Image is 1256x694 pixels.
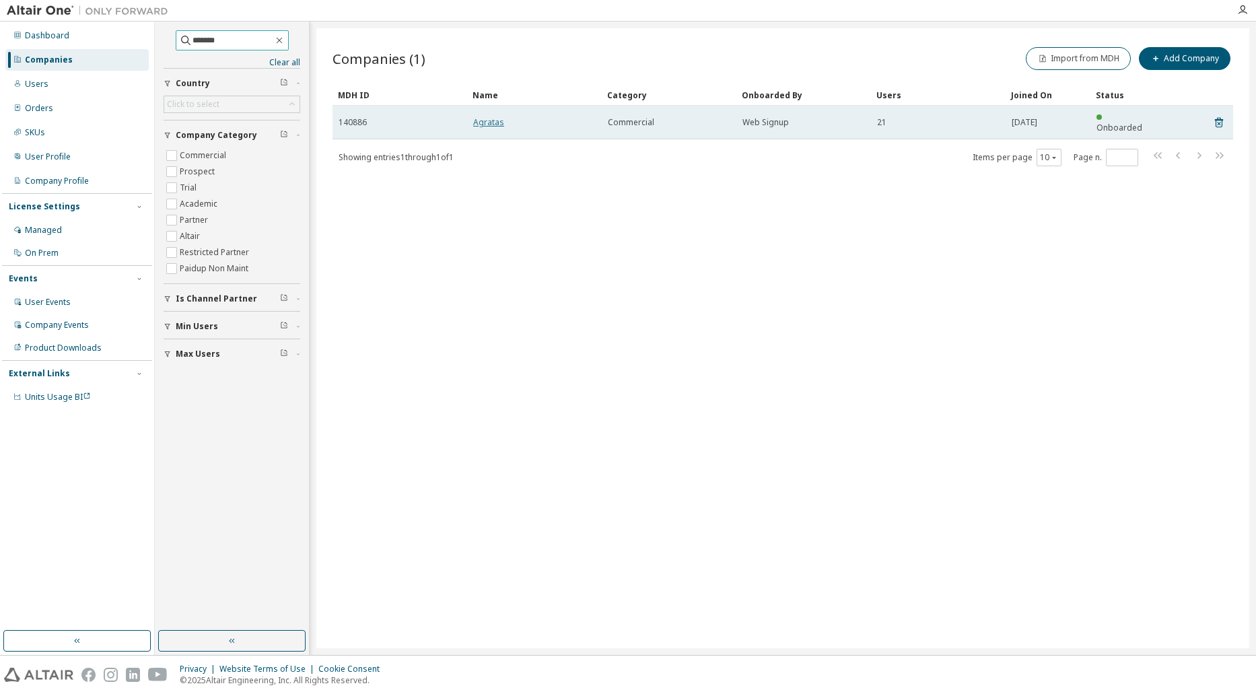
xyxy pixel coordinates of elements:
img: Altair One [7,4,175,18]
span: Company Category [176,130,257,141]
span: Onboarded [1096,122,1142,133]
span: 21 [877,117,886,128]
div: User Events [25,297,71,308]
span: Commercial [608,117,654,128]
span: Units Usage BI [25,391,91,403]
span: 140886 [339,117,367,128]
span: Country [176,78,210,89]
div: Companies [25,55,73,65]
span: [DATE] [1012,117,1037,128]
img: facebook.svg [81,668,96,682]
div: Name [473,84,596,106]
button: 10 [1040,152,1058,163]
span: Page n. [1074,149,1138,166]
div: Click to select [167,99,219,110]
span: Clear filter [280,293,288,304]
span: Showing entries 1 through 1 of 1 [339,151,454,163]
label: Academic [180,196,220,212]
div: Product Downloads [25,343,102,353]
img: youtube.svg [148,668,168,682]
span: Clear filter [280,349,288,359]
label: Paidup Non Maint [180,261,251,277]
div: Status [1096,84,1152,106]
div: Joined On [1011,84,1085,106]
div: SKUs [25,127,45,138]
span: Max Users [176,349,220,359]
button: Max Users [164,339,300,369]
div: User Profile [25,151,71,162]
div: Orders [25,103,53,114]
div: Dashboard [25,30,69,41]
div: Managed [25,225,62,236]
div: Onboarded By [742,84,866,106]
span: Min Users [176,321,218,332]
span: Clear filter [280,130,288,141]
img: instagram.svg [104,668,118,682]
div: Users [25,79,48,90]
label: Restricted Partner [180,244,252,261]
div: Privacy [180,664,219,674]
button: Import from MDH [1026,47,1131,70]
label: Altair [180,228,203,244]
button: Min Users [164,312,300,341]
img: linkedin.svg [126,668,140,682]
a: Clear all [164,57,300,68]
div: Cookie Consent [318,664,388,674]
p: © 2025 Altair Engineering, Inc. All Rights Reserved. [180,674,388,686]
div: External Links [9,368,70,379]
div: Company Events [25,320,89,331]
div: Users [876,84,1000,106]
div: Company Profile [25,176,89,186]
button: Is Channel Partner [164,284,300,314]
div: License Settings [9,201,80,212]
button: Country [164,69,300,98]
span: Items per page [973,149,1061,166]
label: Commercial [180,147,229,164]
div: Website Terms of Use [219,664,318,674]
label: Partner [180,212,211,228]
div: Click to select [164,96,300,112]
label: Prospect [180,164,217,180]
div: MDH ID [338,84,462,106]
img: altair_logo.svg [4,668,73,682]
div: Category [607,84,731,106]
span: Companies (1) [333,49,425,68]
label: Trial [180,180,199,196]
button: Company Category [164,120,300,150]
span: Clear filter [280,321,288,332]
span: Is Channel Partner [176,293,257,304]
button: Add Company [1139,47,1230,70]
div: Events [9,273,38,284]
span: Web Signup [742,117,789,128]
a: Agratas [473,116,504,128]
span: Clear filter [280,78,288,89]
div: On Prem [25,248,59,258]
